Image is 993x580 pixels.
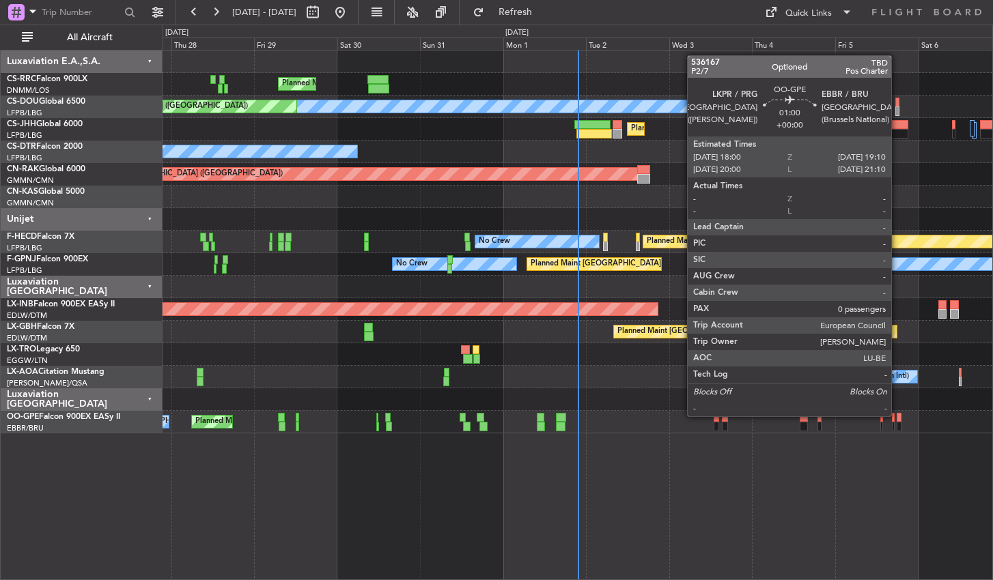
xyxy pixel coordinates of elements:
span: LX-AOA [7,368,38,376]
div: [DATE] [165,27,188,39]
div: Sun 31 [420,38,503,50]
a: LX-AOACitation Mustang [7,368,104,376]
span: CS-DTR [7,143,36,151]
a: F-GPNJFalcon 900EX [7,255,88,263]
div: Planned Maint [GEOGRAPHIC_DATA] ([GEOGRAPHIC_DATA]) [693,96,908,117]
span: All Aircraft [36,33,144,42]
a: CS-JHHGlobal 6000 [7,120,83,128]
a: F-HECDFalcon 7X [7,233,74,241]
a: EDLW/DTM [7,333,47,343]
button: Refresh [466,1,548,23]
a: EDLW/DTM [7,310,47,321]
span: Refresh [487,8,544,17]
div: Thu 28 [171,38,255,50]
div: No Crew [GEOGRAPHIC_DATA] (Dublin Intl) [755,366,909,387]
div: No Crew [479,231,510,252]
div: Quick Links [785,7,832,20]
a: OO-GPEFalcon 900EX EASy II [7,413,120,421]
span: CN-RAK [7,165,39,173]
span: OO-GPE [7,413,39,421]
a: LFPB/LBG [7,153,42,163]
div: [DATE] [505,27,529,39]
div: Planned Maint [GEOGRAPHIC_DATA] ([GEOGRAPHIC_DATA]) [631,119,846,139]
div: Tue 2 [586,38,669,50]
a: CS-DTRFalcon 2000 [7,143,83,151]
div: Planned Maint [GEOGRAPHIC_DATA] ([GEOGRAPHIC_DATA] Intl) [617,321,845,342]
a: LFPB/LBG [7,243,42,253]
a: LX-GBHFalcon 7X [7,323,74,331]
a: GMMN/CMN [7,198,54,208]
div: Wed 3 [669,38,753,50]
a: CN-KASGlobal 5000 [7,188,85,196]
span: CS-RRC [7,75,36,83]
a: CS-DOUGlobal 6500 [7,98,85,106]
div: Sat 30 [337,38,421,50]
div: No Crew [396,254,428,274]
span: F-HECD [7,233,37,241]
a: EGGW/LTN [7,356,48,366]
div: Thu 4 [752,38,835,50]
span: CN-KAS [7,188,38,196]
a: CS-RRCFalcon 900LX [7,75,87,83]
a: LX-INBFalcon 900EX EASy II [7,300,115,308]
a: EBBR/BRU [7,423,44,433]
div: Planned Maint [GEOGRAPHIC_DATA] ([GEOGRAPHIC_DATA]) [282,74,497,94]
div: Fri 29 [254,38,337,50]
div: No Crew [839,254,870,274]
div: Planned Maint [GEOGRAPHIC_DATA] ([GEOGRAPHIC_DATA]) [647,231,862,252]
input: Trip Number [42,2,120,23]
span: LX-INB [7,300,33,308]
div: Planned Maint [GEOGRAPHIC_DATA] ([GEOGRAPHIC_DATA] National) [195,411,443,432]
a: [PERSON_NAME]/QSA [7,378,87,388]
a: GMMN/CMN [7,175,54,186]
span: CS-JHH [7,120,36,128]
div: Planned Maint [GEOGRAPHIC_DATA] ([GEOGRAPHIC_DATA]) [68,164,283,184]
div: Mon 1 [503,38,587,50]
span: LX-GBH [7,323,37,331]
a: LFPB/LBG [7,108,42,118]
button: Quick Links [758,1,859,23]
span: LX-TRO [7,345,36,353]
a: LX-TROLegacy 650 [7,345,80,353]
a: DNMM/LOS [7,85,49,96]
div: Planned Maint [GEOGRAPHIC_DATA] ([GEOGRAPHIC_DATA]) [531,254,746,274]
span: CS-DOU [7,98,39,106]
a: LFPB/LBG [7,265,42,276]
a: LFPB/LBG [7,130,42,141]
span: [DATE] - [DATE] [232,6,296,18]
span: F-GPNJ [7,255,36,263]
button: All Aircraft [15,27,148,48]
div: Fri 5 [835,38,919,50]
a: CN-RAKGlobal 6000 [7,165,85,173]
